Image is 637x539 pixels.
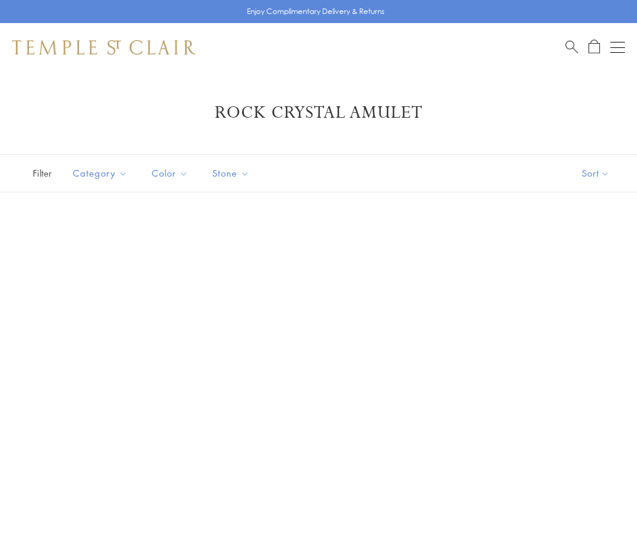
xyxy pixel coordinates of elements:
[247,5,385,18] p: Enjoy Complimentary Delivery & Returns
[143,160,197,187] button: Color
[203,160,258,187] button: Stone
[206,166,258,181] span: Stone
[610,40,625,55] button: Open navigation
[146,166,197,181] span: Color
[67,166,136,181] span: Category
[30,102,607,124] h1: Rock Crystal Amulet
[565,39,578,55] a: Search
[64,160,136,187] button: Category
[12,40,195,55] img: Temple St. Clair
[588,39,600,55] a: Open Shopping Bag
[554,155,637,192] button: Show sort by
